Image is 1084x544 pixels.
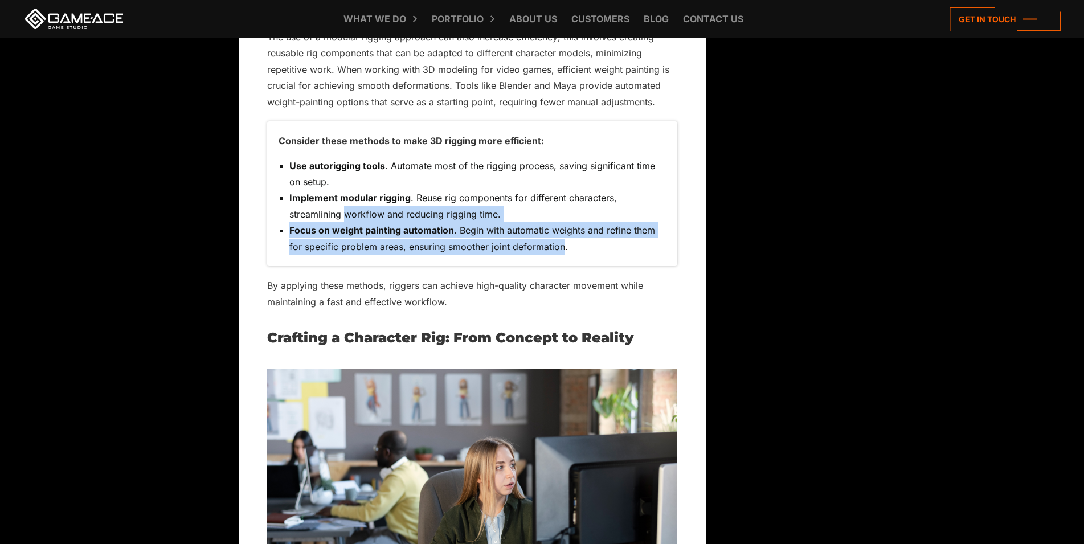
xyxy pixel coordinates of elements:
[267,277,677,310] p: By applying these methods, riggers can achieve high-quality character movement while maintaining ...
[289,222,666,255] li: . Begin with automatic weights and refine them for specific problem areas, ensuring smoother join...
[279,133,666,149] p: Consider these methods to make 3D rigging more efficient:
[950,7,1061,31] a: Get in touch
[289,190,666,222] li: . Reuse rig components for different characters, streamlining workflow and reducing rigging time.
[267,29,677,110] p: The use of a modular rigging approach can also increase efficiency; this involves creating reusab...
[289,192,411,203] strong: Implement modular rigging
[289,224,454,236] strong: Focus on weight painting automation
[289,158,666,190] li: . Automate most of the rigging process, saving significant time on setup.
[289,160,385,171] strong: Use autorigging tools
[267,330,677,345] h2: Crafting a Character Rig: From Concept to Reality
